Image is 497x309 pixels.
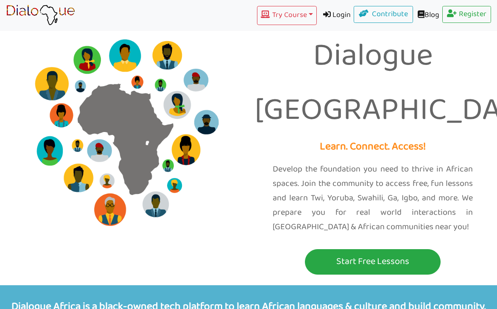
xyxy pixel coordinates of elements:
[255,138,491,156] p: Learn. Connect. Access!
[354,6,413,23] a: Contribute
[255,30,491,138] p: Dialogue [GEOGRAPHIC_DATA]
[307,254,438,270] p: Start Free Lessons
[273,162,473,234] p: Develop the foundation you need to thrive in African spaces. Join the community to access free, f...
[413,6,442,25] a: Blog
[317,6,354,25] a: Login
[305,249,441,275] button: Start Free Lessons
[6,5,75,26] img: learn African language platform app
[257,6,316,25] button: Try Course
[255,249,491,275] a: Start Free Lessons
[442,6,491,23] a: Register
